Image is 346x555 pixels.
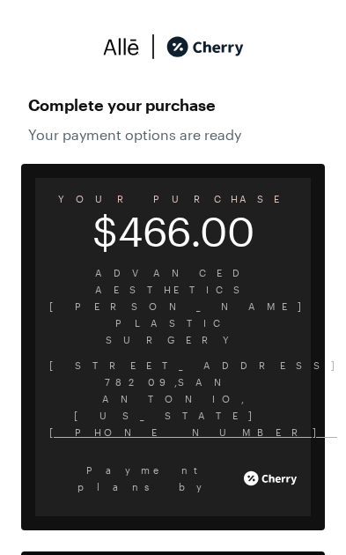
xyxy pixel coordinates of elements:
[49,424,297,440] span: [PHONE_NUMBER]
[49,264,297,348] span: Advanced Aesthetics [PERSON_NAME] Plastic Surgery
[28,126,318,143] span: Your payment options are ready
[166,33,244,60] img: cherry_black_logo-DrOE_MJI.svg
[244,465,297,492] img: cherry_white_logo-JPerc-yG.svg
[103,33,140,60] img: svg%3e
[140,33,166,60] img: svg%3e
[49,462,240,495] span: Payment plans by
[35,187,311,211] span: YOUR PURCHASE
[49,357,297,424] span: [STREET_ADDRESS] 78209 , SAN ANTONIO , [US_STATE]
[35,219,311,243] span: $466.00
[28,91,318,119] span: Complete your purchase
